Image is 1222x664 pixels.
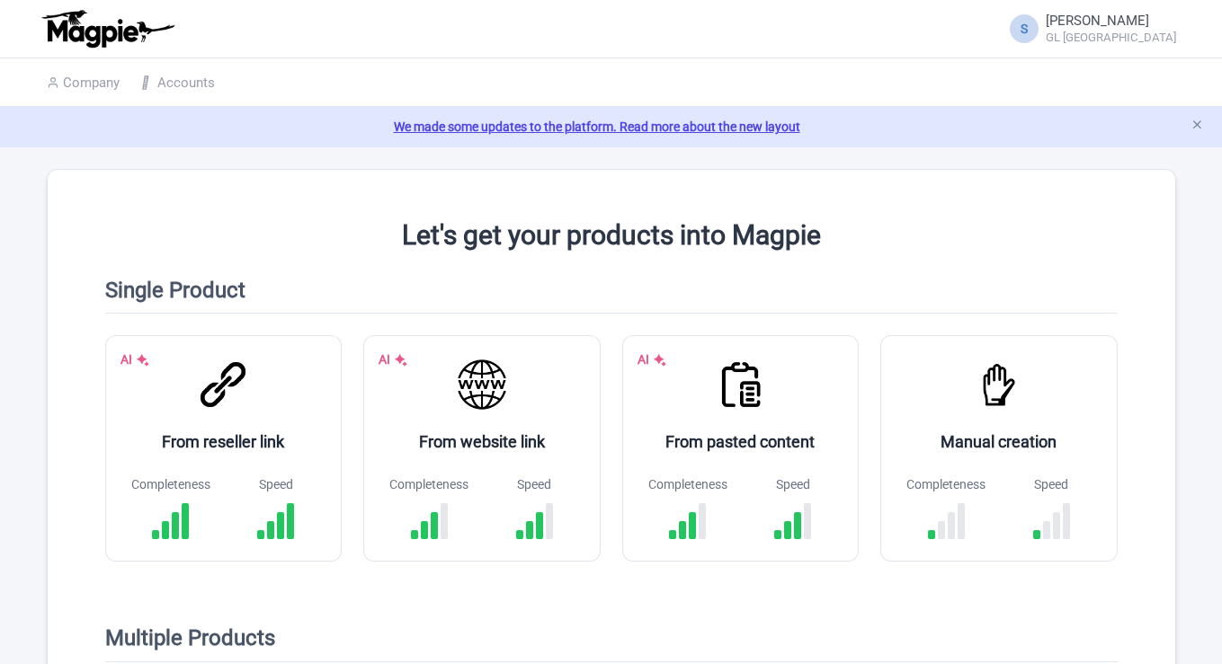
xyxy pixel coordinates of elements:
[1008,475,1095,494] div: Speed
[638,350,667,369] div: AI
[128,429,320,454] div: From reseller link
[1046,31,1176,43] small: GL [GEOGRAPHIC_DATA]
[379,350,408,369] div: AI
[47,58,120,108] a: Company
[749,475,836,494] div: Speed
[105,279,1118,314] h2: Single Product
[999,14,1176,43] a: S [PERSON_NAME] GL [GEOGRAPHIC_DATA]
[645,429,837,454] div: From pasted content
[1046,13,1149,29] span: [PERSON_NAME]
[141,58,215,108] a: Accounts
[645,475,732,494] div: Completeness
[491,475,578,494] div: Speed
[11,118,1211,137] a: We made some updates to the platform. Read more about the new layout
[1010,14,1039,43] span: S
[1191,116,1204,137] button: Close announcement
[653,353,667,367] img: AI Symbol
[394,353,408,367] img: AI Symbol
[880,335,1118,583] a: Manual creation Completeness Speed
[136,353,150,367] img: AI Symbol
[386,475,473,494] div: Completeness
[120,350,150,369] div: AI
[105,220,1118,250] h1: Let's get your products into Magpie
[386,429,578,454] div: From website link
[903,429,1095,454] div: Manual creation
[903,475,990,494] div: Completeness
[128,475,215,494] div: Completeness
[38,9,177,49] img: logo-ab69f6fb50320c5b225c76a69d11143b.png
[105,626,1118,661] h2: Multiple Products
[232,475,319,494] div: Speed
